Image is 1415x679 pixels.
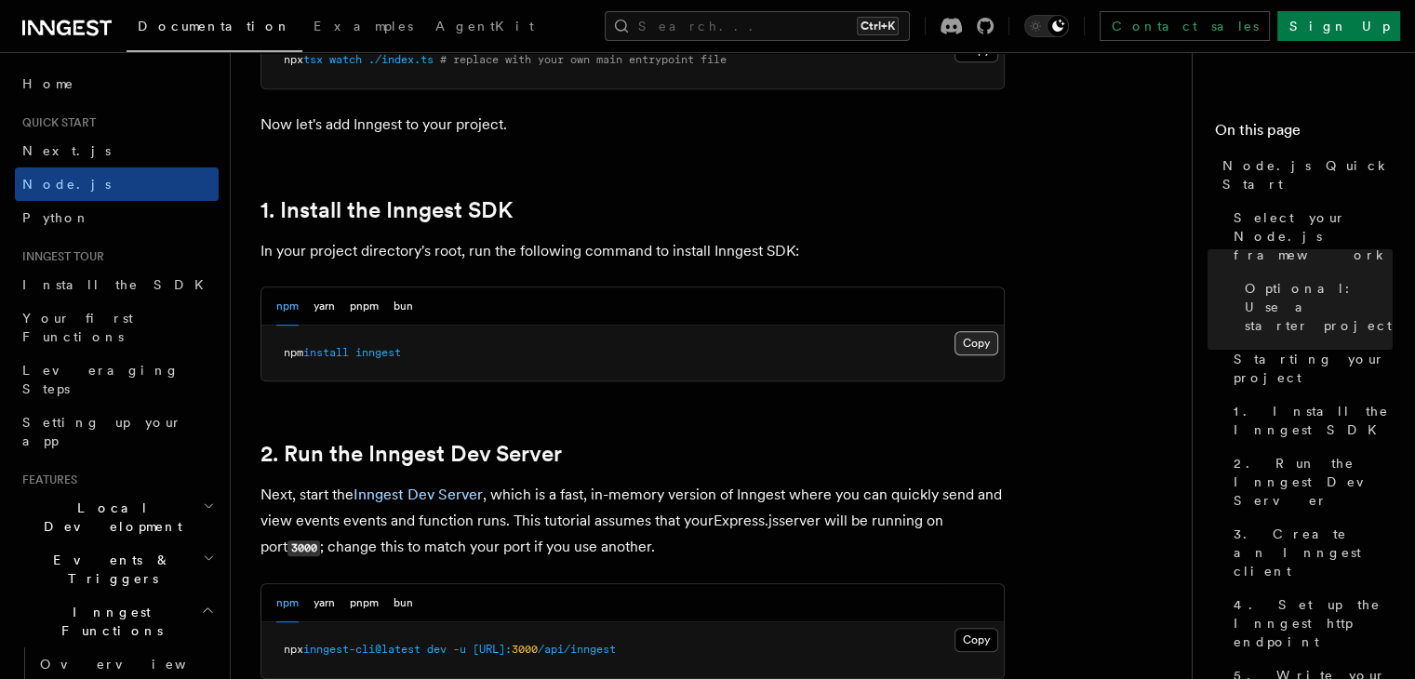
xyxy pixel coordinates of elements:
[260,482,1005,561] p: Next, start the , which is a fast, in-memory version of Inngest where you can quickly send and vi...
[1234,454,1393,510] span: 2. Run the Inngest Dev Server
[427,643,447,656] span: dev
[284,643,303,656] span: npx
[15,491,219,543] button: Local Development
[453,643,466,656] span: -u
[1215,149,1393,201] a: Node.js Quick Start
[394,287,413,326] button: bun
[857,17,899,35] kbd: Ctrl+K
[314,19,413,33] span: Examples
[15,134,219,167] a: Next.js
[260,197,513,223] a: 1. Install the Inngest SDK
[1226,394,1393,446] a: 1. Install the Inngest SDK
[605,11,910,41] button: Search...Ctrl+K
[1100,11,1270,41] a: Contact sales
[1234,595,1393,651] span: 4. Set up the Inngest http endpoint
[276,287,299,326] button: npm
[424,6,545,50] a: AgentKit
[512,643,538,656] span: 3000
[1245,279,1393,335] span: Optional: Use a starter project
[303,346,349,359] span: install
[1277,11,1400,41] a: Sign Up
[284,346,303,359] span: npm
[15,406,219,458] a: Setting up your app
[15,268,219,301] a: Install the SDK
[22,311,133,344] span: Your first Functions
[473,643,512,656] span: [URL]:
[1226,201,1393,272] a: Select your Node.js framework
[15,473,77,487] span: Features
[1226,342,1393,394] a: Starting your project
[538,643,616,656] span: /api/inngest
[15,67,219,100] a: Home
[22,143,111,158] span: Next.js
[284,53,303,66] span: npx
[354,486,483,503] a: Inngest Dev Server
[440,53,727,66] span: # replace with your own main entrypoint file
[15,201,219,234] a: Python
[1234,402,1393,439] span: 1. Install the Inngest SDK
[15,543,219,595] button: Events & Triggers
[303,643,420,656] span: inngest-cli@latest
[22,74,74,93] span: Home
[1234,350,1393,387] span: Starting your project
[22,277,215,292] span: Install the SDK
[1226,446,1393,517] a: 2. Run the Inngest Dev Server
[954,628,998,652] button: Copy
[1234,208,1393,264] span: Select your Node.js framework
[22,177,111,192] span: Node.js
[394,584,413,622] button: bun
[368,53,434,66] span: ./index.ts
[1226,517,1393,588] a: 3. Create an Inngest client
[329,53,362,66] span: watch
[435,19,534,33] span: AgentKit
[138,19,291,33] span: Documentation
[15,595,219,647] button: Inngest Functions
[127,6,302,52] a: Documentation
[22,210,90,225] span: Python
[15,603,201,640] span: Inngest Functions
[40,657,232,672] span: Overview
[350,287,379,326] button: pnpm
[314,287,335,326] button: yarn
[22,415,182,448] span: Setting up your app
[15,167,219,201] a: Node.js
[15,499,203,536] span: Local Development
[954,331,998,355] button: Copy
[1215,119,1393,149] h4: On this page
[276,584,299,622] button: npm
[302,6,424,50] a: Examples
[260,441,562,467] a: 2. Run the Inngest Dev Server
[15,551,203,588] span: Events & Triggers
[314,584,335,622] button: yarn
[15,301,219,353] a: Your first Functions
[287,540,320,556] code: 3000
[1024,15,1069,37] button: Toggle dark mode
[260,112,1005,138] p: Now let's add Inngest to your project.
[355,346,401,359] span: inngest
[1234,525,1393,580] span: 3. Create an Inngest client
[350,584,379,622] button: pnpm
[303,53,323,66] span: tsx
[22,363,180,396] span: Leveraging Steps
[1226,588,1393,659] a: 4. Set up the Inngest http endpoint
[260,238,1005,264] p: In your project directory's root, run the following command to install Inngest SDK:
[1222,156,1393,193] span: Node.js Quick Start
[15,353,219,406] a: Leveraging Steps
[15,115,96,130] span: Quick start
[15,249,104,264] span: Inngest tour
[1237,272,1393,342] a: Optional: Use a starter project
